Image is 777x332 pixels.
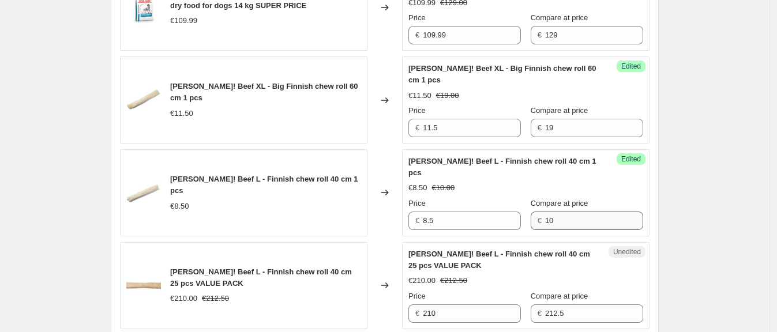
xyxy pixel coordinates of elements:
div: €11.50 [408,90,431,101]
img: 1086_a6a403e32599f484e783c7aa86eef728_80x.jpg [126,175,161,210]
span: Price [408,292,426,300]
span: Edited [621,154,641,164]
strike: €19.00 [436,90,459,101]
span: € [415,309,419,318]
div: €8.50 [408,182,427,194]
strike: €10.00 [432,182,455,194]
span: € [538,309,542,318]
span: € [415,31,419,39]
span: € [415,216,419,225]
img: nauta40_80x.jpg [126,268,161,303]
div: €8.50 [170,201,189,212]
strike: €212.50 [202,293,229,304]
div: €210.00 [170,293,197,304]
span: € [538,123,542,132]
span: € [538,31,542,39]
span: [PERSON_NAME]! Beef L - Finnish chew roll 40 cm 25 pcs VALUE PACK [170,267,352,288]
span: [PERSON_NAME]! Beef L - Finnish chew roll 40 cm 1 pcs [170,175,358,195]
span: Price [408,199,426,207]
span: € [538,216,542,225]
span: [PERSON_NAME]! Beef XL - Big Finnish chew roll 60 cm 1 pcs [170,82,358,102]
span: Price [408,13,426,22]
strike: €212.50 [440,275,467,286]
span: Compare at price [531,106,588,115]
span: [PERSON_NAME]! Beef XL - Big Finnish chew roll 60 cm 1 pcs [408,64,596,84]
div: €109.99 [170,15,197,27]
span: Compare at price [531,13,588,22]
span: Unedited [613,247,641,256]
span: Compare at price [531,292,588,300]
span: Price [408,106,426,115]
span: [PERSON_NAME]! Beef L - Finnish chew roll 40 cm 1 pcs [408,157,596,177]
span: Edited [621,62,641,71]
span: € [415,123,419,132]
div: €11.50 [170,108,193,119]
img: 1082_a6a403e32599f484e783c7aa86eef728_80x.jpg [126,83,161,118]
div: €210.00 [408,275,436,286]
span: Compare at price [531,199,588,207]
span: [PERSON_NAME]! Beef L - Finnish chew roll 40 cm 25 pcs VALUE PACK [408,250,590,270]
